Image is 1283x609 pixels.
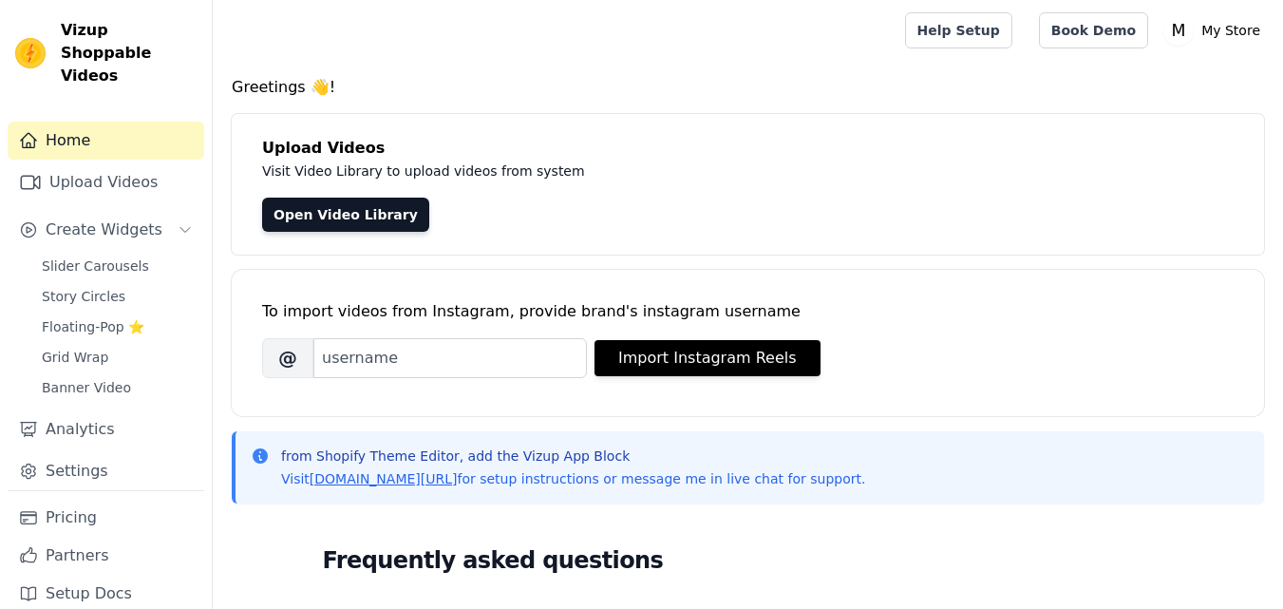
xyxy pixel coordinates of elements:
[232,76,1264,99] h4: Greetings 👋!
[8,499,204,537] a: Pricing
[313,338,587,378] input: username
[42,317,144,336] span: Floating-Pop ⭐
[15,38,46,68] img: Vizup
[262,338,313,378] span: @
[42,348,108,367] span: Grid Wrap
[8,163,204,201] a: Upload Videos
[42,287,125,306] span: Story Circles
[594,340,821,376] button: Import Instagram Reels
[8,452,204,490] a: Settings
[8,122,204,160] a: Home
[46,219,162,241] span: Create Widgets
[30,374,204,401] a: Banner Video
[30,344,204,371] a: Grid Wrap
[262,198,429,232] a: Open Video Library
[30,314,204,340] a: Floating-Pop ⭐
[30,253,204,279] a: Slider Carousels
[1039,12,1148,48] a: Book Demo
[42,257,149,276] span: Slider Carousels
[323,542,1174,580] h2: Frequently asked questions
[8,410,204,448] a: Analytics
[905,12,1012,48] a: Help Setup
[262,137,1234,160] h4: Upload Videos
[42,378,131,397] span: Banner Video
[281,469,865,488] p: Visit for setup instructions or message me in live chat for support.
[281,447,865,466] p: from Shopify Theme Editor, add the Vizup App Block
[310,471,458,486] a: [DOMAIN_NAME][URL]
[1172,21,1186,40] text: M
[61,19,197,87] span: Vizup Shoppable Videos
[8,537,204,575] a: Partners
[8,211,204,249] button: Create Widgets
[262,160,1113,182] p: Visit Video Library to upload videos from system
[262,300,1234,323] div: To import videos from Instagram, provide brand's instagram username
[1194,13,1268,48] p: My Store
[1163,13,1268,48] button: M My Store
[30,283,204,310] a: Story Circles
